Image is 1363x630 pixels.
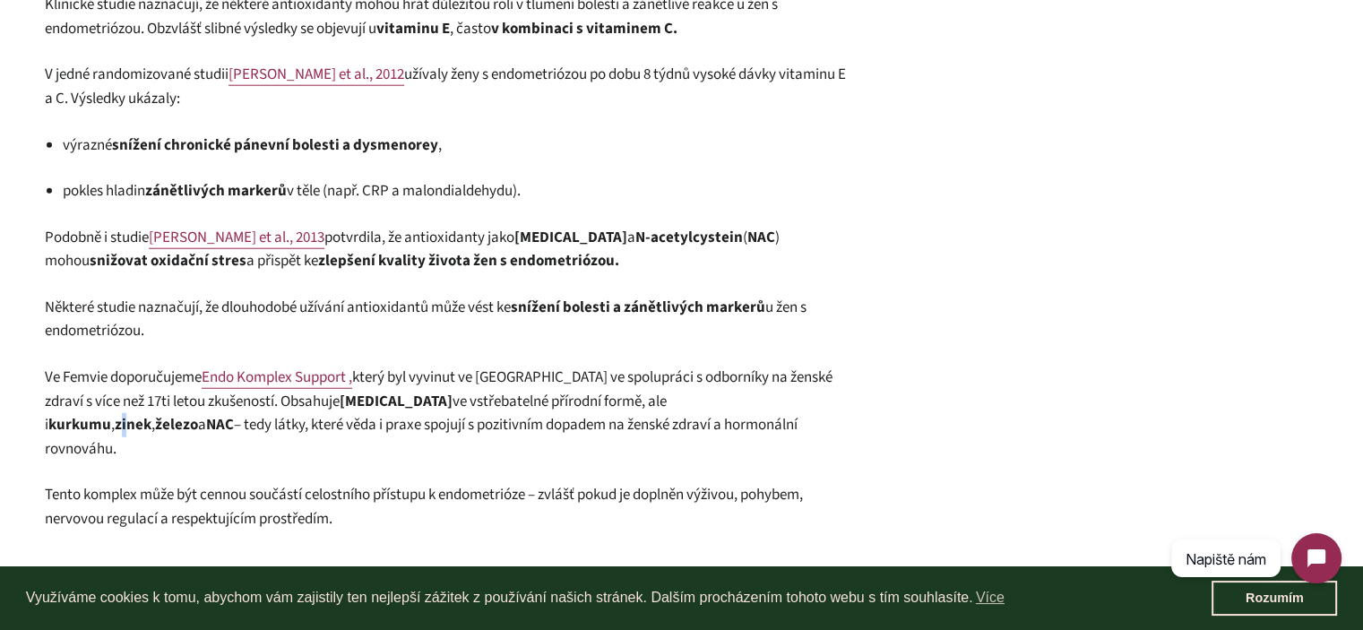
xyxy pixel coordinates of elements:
[514,227,627,248] strong: [MEDICAL_DATA]
[155,414,198,436] strong: železo
[45,63,855,110] p: V jedné randomizované studii užívaly ženy s endometriózou po dobu 8 týdnů vysoké dávky vitaminu E...
[149,227,324,249] a: [PERSON_NAME] et al., 2013
[45,483,855,531] p: Tento komplex může být cennou součástí celostního přístupu k endometrióze – zvlášť pokud je dopln...
[115,414,151,436] strong: zinek
[340,391,453,412] strong: [MEDICAL_DATA]
[318,250,619,272] strong: zlepšení kvality života žen s endometriózou.
[206,414,234,436] strong: NAC
[63,179,855,203] p: pokles hladin v těle (např. CRP a malondialdehydu).
[229,64,404,86] a: [PERSON_NAME] et al., 2012
[145,180,287,202] strong: zánětlivých markerů
[747,227,775,248] strong: NAC
[511,297,765,318] strong: snížení bolesti a zánětlivých markerů
[48,414,111,436] strong: kurkumu
[112,134,438,156] strong: snížení chronické pánevní bolesti a dysmenorey
[376,18,450,39] strong: vitaminu E
[1212,581,1337,617] a: dismiss cookie message
[45,226,855,273] p: Podobně i studie potvrdila, že antioxidanty jako a ( ) mohou a přispět ke
[26,584,1212,611] span: Využíváme cookies k tomu, abychom vám zajistily ten nejlepší zážitek z používání našich stránek. ...
[635,227,743,248] strong: N-acetylcystein
[202,367,352,389] a: Endo Komplex Support ,
[90,250,246,272] strong: snižovat oxidační stres
[973,584,1007,611] a: learn more about cookies
[450,18,677,39] span: , často
[491,18,677,39] strong: v kombinaci s vitaminem C.
[45,366,855,461] p: Ve Femvie doporučujeme který byl vyvinut ve [GEOGRAPHIC_DATA] ve spolupráci s odborníky na ženské...
[63,134,855,158] p: výrazné ,
[45,296,855,343] p: Některé studie naznačují, že dlouhodobé užívání antioxidantů může vést ke u žen s endometriózou.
